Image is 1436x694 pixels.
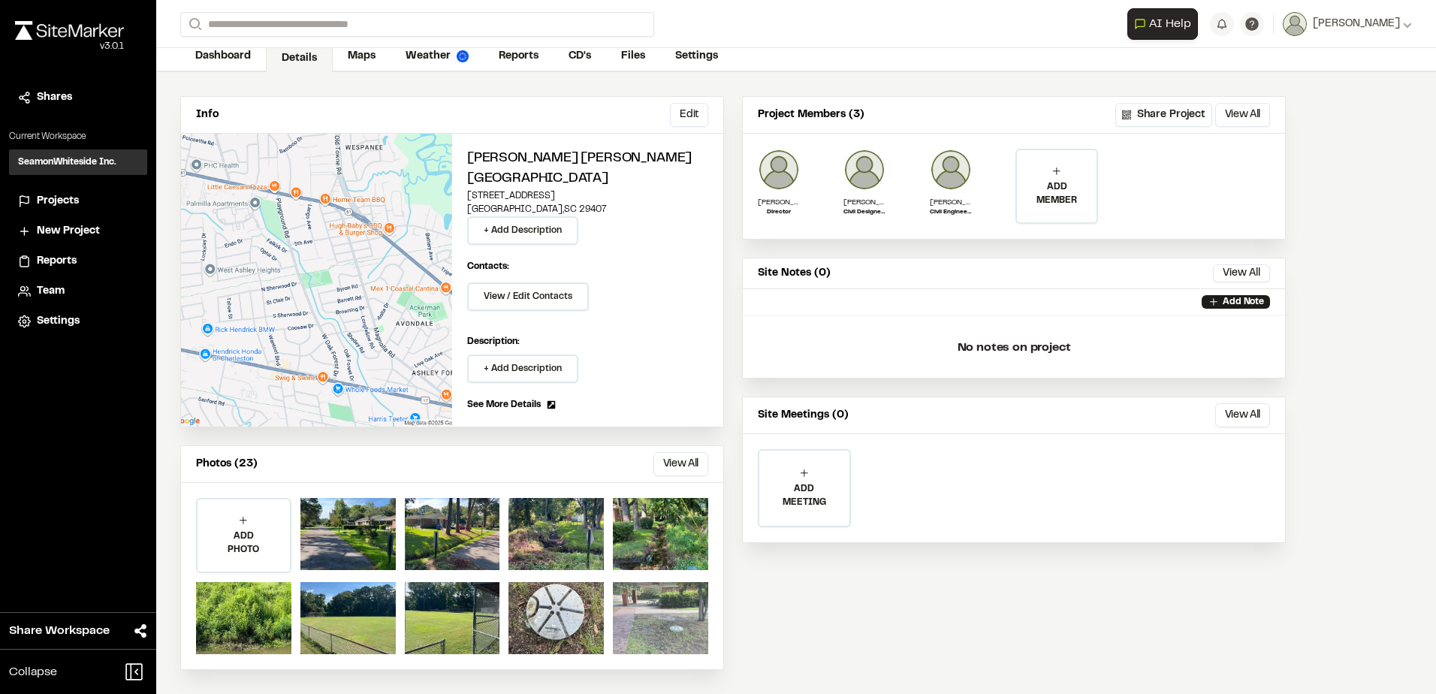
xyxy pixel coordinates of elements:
[37,89,72,106] span: Shares
[467,189,708,203] p: [STREET_ADDRESS]
[930,197,972,208] p: [PERSON_NAME]
[180,42,266,71] a: Dashboard
[1213,264,1270,282] button: View All
[1283,12,1307,36] img: User
[196,456,258,472] p: Photos (23)
[457,50,469,62] img: precipai.png
[758,149,800,191] img: Jenny Palmer
[18,89,138,106] a: Shares
[930,208,972,217] p: Civil Engineering Team Leader
[758,407,849,424] p: Site Meetings (0)
[18,313,138,330] a: Settings
[554,42,606,71] a: CD's
[9,663,57,681] span: Collapse
[15,40,124,53] div: Oh geez...please don't...
[758,107,864,123] p: Project Members (3)
[18,193,138,210] a: Projects
[758,208,800,217] p: Director
[333,42,391,71] a: Maps
[755,324,1273,372] p: No notes on project
[467,355,578,383] button: + Add Description
[198,530,290,557] p: ADD PHOTO
[467,149,708,189] h2: [PERSON_NAME] [PERSON_NAME][GEOGRAPHIC_DATA]
[37,223,100,240] span: New Project
[1223,295,1264,309] p: Add Note
[1127,8,1204,40] div: Open AI Assistant
[37,193,79,210] span: Projects
[670,103,708,127] button: Edit
[1149,15,1191,33] span: AI Help
[37,253,77,270] span: Reports
[391,42,484,71] a: Weather
[467,335,708,349] p: Description:
[653,452,708,476] button: View All
[37,283,65,300] span: Team
[484,42,554,71] a: Reports
[9,130,147,143] p: Current Workspace
[606,42,660,71] a: Files
[467,282,589,311] button: View / Edit Contacts
[759,482,849,509] p: ADD MEETING
[9,622,110,640] span: Share Workspace
[1127,8,1198,40] button: Open AI Assistant
[758,265,831,282] p: Site Notes (0)
[15,21,124,40] img: rebrand.png
[843,197,885,208] p: [PERSON_NAME]
[18,283,138,300] a: Team
[660,42,733,71] a: Settings
[196,107,219,123] p: Info
[266,44,333,72] a: Details
[843,149,885,191] img: Briana
[18,155,116,169] h3: SeamonWhiteside Inc.
[930,149,972,191] img: Aaron Schmitt
[1215,403,1270,427] button: View All
[467,260,509,273] p: Contacts:
[1115,103,1212,127] button: Share Project
[843,208,885,217] p: Civil Designer l
[467,216,578,245] button: + Add Description
[758,197,800,208] p: [PERSON_NAME]
[180,12,207,37] button: Search
[1283,12,1412,36] button: [PERSON_NAME]
[37,313,80,330] span: Settings
[1215,103,1270,127] button: View All
[467,203,708,216] p: [GEOGRAPHIC_DATA] , SC 29407
[1017,180,1097,207] p: ADD MEMBER
[18,253,138,270] a: Reports
[18,223,138,240] a: New Project
[1313,16,1400,32] span: [PERSON_NAME]
[467,398,541,412] span: See More Details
